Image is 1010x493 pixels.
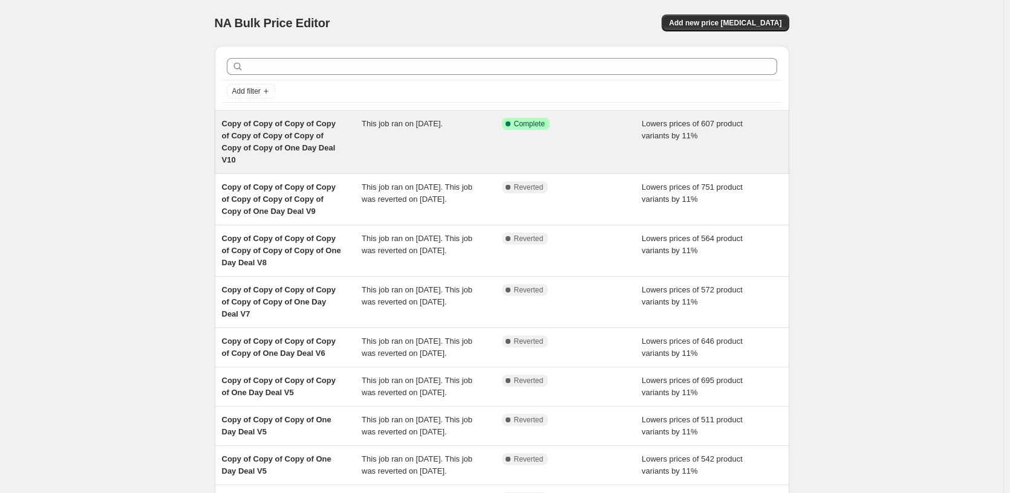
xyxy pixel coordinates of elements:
span: Copy of Copy of Copy of One Day Deal V5 [222,415,331,436]
span: Copy of Copy of Copy of Copy of Copy of Copy of Copy of Copy of One Day Deal V9 [222,182,336,216]
span: Lowers prices of 607 product variants by 11% [642,119,743,140]
span: NA Bulk Price Editor [215,16,330,30]
span: Lowers prices of 542 product variants by 11% [642,454,743,475]
span: Copy of Copy of Copy of Copy of One Day Deal V5 [222,376,336,397]
span: This job ran on [DATE]. This job was reverted on [DATE]. [362,234,472,255]
span: Copy of Copy of Copy of One Day Deal V5 [222,454,331,475]
span: This job ran on [DATE]. This job was reverted on [DATE]. [362,337,472,358]
span: This job ran on [DATE]. This job was reverted on [DATE]. [362,454,472,475]
span: This job ran on [DATE]. [362,119,443,128]
span: This job ran on [DATE]. This job was reverted on [DATE]. [362,182,472,204]
span: Reverted [514,454,544,464]
span: Lowers prices of 511 product variants by 11% [642,415,743,436]
button: Add new price [MEDICAL_DATA] [662,14,789,31]
span: This job ran on [DATE]. This job was reverted on [DATE]. [362,285,472,306]
span: Copy of Copy of Copy of Copy of Copy of Copy of Copy of One Day Deal V8 [222,234,341,267]
span: Lowers prices of 695 product variants by 11% [642,376,743,397]
span: Lowers prices of 646 product variants by 11% [642,337,743,358]
span: Add filter [232,86,261,96]
span: Copy of Copy of Copy of Copy of Copy of Copy of Copy of Copy of Copy of One Day Deal V10 [222,119,336,164]
span: Reverted [514,337,544,346]
span: Lowers prices of 572 product variants by 11% [642,285,743,306]
span: Copy of Copy of Copy of Copy of Copy of Copy of One Day Deal V7 [222,285,336,318]
span: Lowers prices of 564 product variants by 11% [642,234,743,255]
span: This job ran on [DATE]. This job was reverted on [DATE]. [362,376,472,397]
span: Complete [514,119,545,129]
span: Lowers prices of 751 product variants by 11% [642,182,743,204]
span: Reverted [514,415,544,425]
span: This job ran on [DATE]. This job was reverted on [DATE]. [362,415,472,436]
span: Reverted [514,182,544,192]
button: Add filter [227,84,275,98]
span: Reverted [514,285,544,295]
span: Copy of Copy of Copy of Copy of Copy of One Day Deal V6 [222,337,336,358]
span: Reverted [514,376,544,385]
span: Reverted [514,234,544,243]
span: Add new price [MEDICAL_DATA] [669,18,781,28]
